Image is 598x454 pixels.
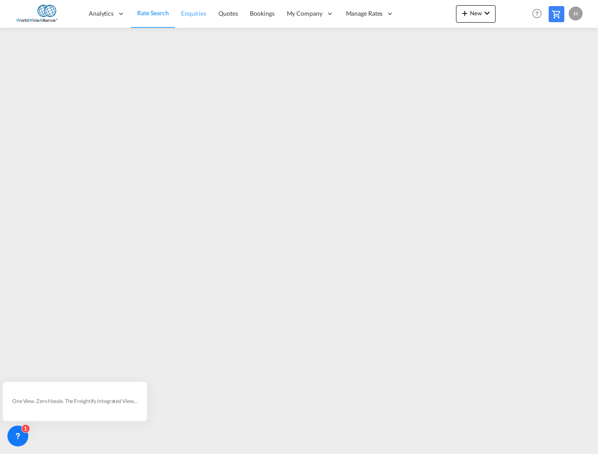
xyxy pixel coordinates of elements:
[218,10,238,17] span: Quotes
[530,6,544,21] span: Help
[530,6,549,22] div: Help
[482,8,492,18] md-icon: icon-chevron-down
[456,5,496,23] button: icon-plus 400-fgNewicon-chevron-down
[181,10,206,17] span: Enquiries
[346,9,383,18] span: Manage Rates
[287,9,323,18] span: My Company
[89,9,114,18] span: Analytics
[250,10,275,17] span: Bookings
[569,7,583,20] div: H
[460,10,492,17] span: New
[460,8,470,18] md-icon: icon-plus 400-fg
[137,9,169,17] span: Rate Search
[13,4,72,24] img: ccb731808cb111f0a964a961340171cb.png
